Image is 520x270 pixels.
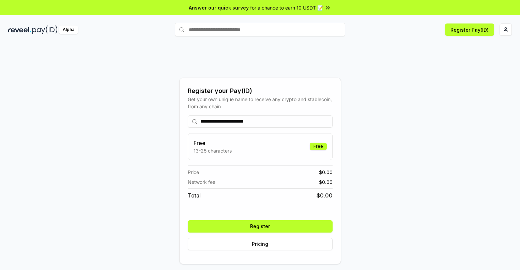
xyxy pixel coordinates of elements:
[188,169,199,176] span: Price
[32,26,58,34] img: pay_id
[317,191,333,200] span: $ 0.00
[319,178,333,186] span: $ 0.00
[310,143,327,150] div: Free
[445,23,494,36] button: Register Pay(ID)
[188,191,201,200] span: Total
[319,169,333,176] span: $ 0.00
[188,220,333,233] button: Register
[194,147,232,154] p: 13-25 characters
[8,26,31,34] img: reveel_dark
[250,4,323,11] span: for a chance to earn 10 USDT 📝
[189,4,249,11] span: Answer our quick survey
[188,86,333,96] div: Register your Pay(ID)
[188,178,215,186] span: Network fee
[194,139,232,147] h3: Free
[188,238,333,250] button: Pricing
[188,96,333,110] div: Get your own unique name to receive any crypto and stablecoin, from any chain
[59,26,78,34] div: Alpha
